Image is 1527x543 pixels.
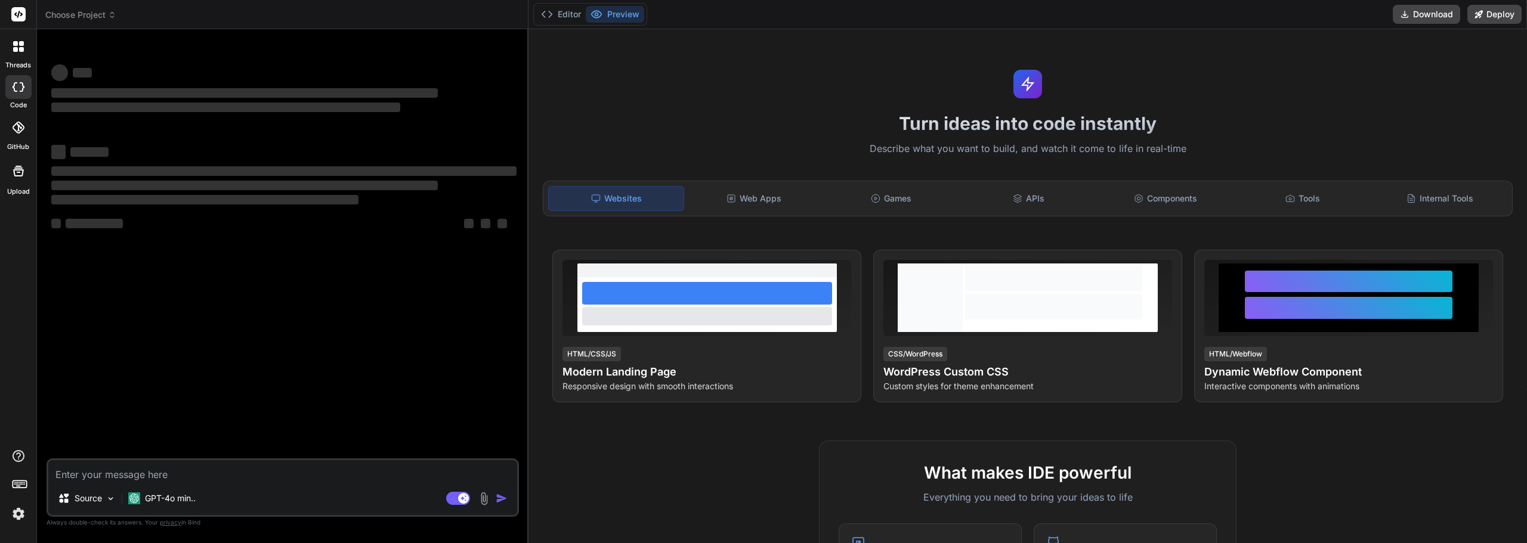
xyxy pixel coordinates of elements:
[1373,186,1507,211] div: Internal Tools
[51,219,61,228] span: ‌
[51,64,68,81] span: ‌
[51,166,517,176] span: ‌
[839,490,1217,504] p: Everything you need to bring your ideas to life
[883,380,1172,392] p: Custom styles for theme enhancement
[536,113,1520,134] h1: Turn ideas into code instantly
[961,186,1096,211] div: APIs
[66,219,123,228] span: ‌
[51,145,66,159] span: ‌
[687,186,821,211] div: Web Apps
[51,88,438,98] span: ‌
[145,492,196,504] p: GPT-4o min..
[10,100,27,110] label: code
[824,186,959,211] div: Games
[75,492,102,504] p: Source
[562,380,851,392] p: Responsive design with smooth interactions
[1393,5,1460,24] button: Download
[1235,186,1370,211] div: Tools
[586,6,644,23] button: Preview
[1467,5,1522,24] button: Deploy
[496,492,508,504] img: icon
[464,219,474,228] span: ‌
[51,181,438,190] span: ‌
[51,103,400,112] span: ‌
[477,492,491,505] img: attachment
[1098,186,1233,211] div: Components
[70,147,109,157] span: ‌
[497,219,507,228] span: ‌
[1204,380,1493,392] p: Interactive components with animations
[536,6,586,23] button: Editor
[45,9,116,21] span: Choose Project
[562,364,851,380] h4: Modern Landing Page
[106,494,116,504] img: Pick Models
[51,195,358,204] span: ‌
[883,364,1172,380] h4: WordPress Custom CSS
[536,141,1520,157] p: Describe what you want to build, and watch it come to life in real-time
[548,186,684,211] div: Websites
[1204,347,1267,361] div: HTML/Webflow
[7,187,30,197] label: Upload
[8,504,29,524] img: settings
[128,492,140,504] img: GPT-4o mini
[160,519,181,526] span: privacy
[839,460,1217,485] h2: What makes IDE powerful
[562,347,621,361] div: HTML/CSS/JS
[73,68,92,77] span: ‌
[481,219,490,228] span: ‌
[883,347,947,361] div: CSS/WordPress
[5,60,31,70] label: threads
[47,517,519,528] p: Always double-check its answers. Your in Bind
[7,142,29,152] label: GitHub
[1204,364,1493,380] h4: Dynamic Webflow Component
